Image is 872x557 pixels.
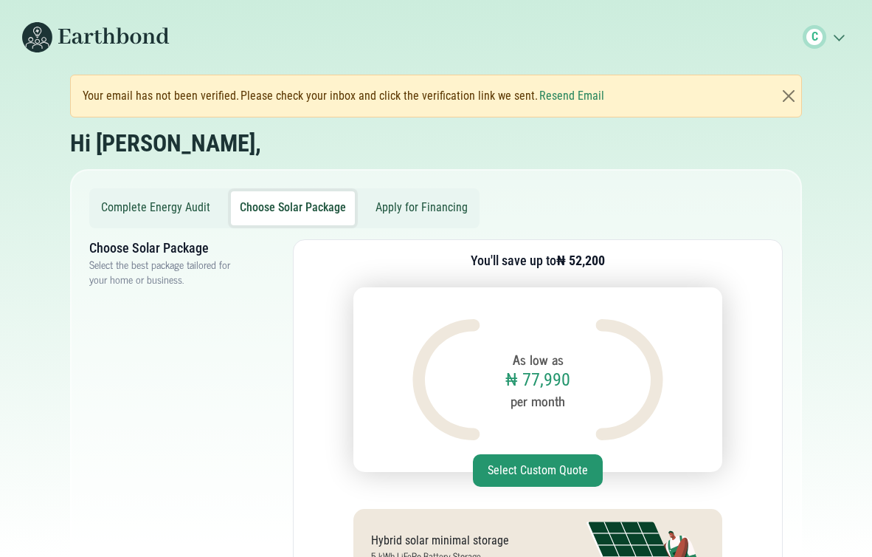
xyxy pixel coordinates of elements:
button: Choose Solar Package [231,191,355,225]
button: Close [780,87,797,105]
h3: You'll save up to [471,252,605,270]
img: Design asset [595,319,663,440]
img: Earthbond's long logo for desktop view [22,22,170,52]
h5: Hybrid solar minimal storage [371,533,557,547]
button: Apply for Financing [367,191,477,225]
div: Your email has not been verified. [83,87,606,105]
p: Select the best package tailored for your home or business. [89,257,246,287]
h2: Hi [PERSON_NAME], [70,129,261,157]
small: per month [511,391,565,411]
button: Select Custom Quote [473,454,603,487]
span: C [812,28,818,46]
img: Design asset [412,319,480,440]
span: Please check your inbox and click the verification link we sent. [241,87,538,105]
b: ₦ 52,200 [556,253,605,268]
h3: Choose Solar Package [89,239,246,257]
h1: ₦ 77,990 [505,369,570,391]
button: Complete Energy Audit [92,191,219,225]
small: As low as [513,349,564,369]
button: Resend Email [539,87,604,105]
